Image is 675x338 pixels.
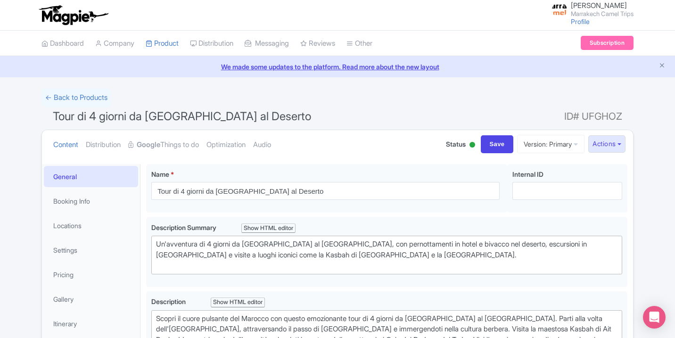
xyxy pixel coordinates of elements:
[581,36,634,50] a: Subscription
[44,239,138,261] a: Settings
[517,135,584,153] a: Version: Primary
[206,130,246,160] a: Optimization
[137,140,160,150] strong: Google
[211,297,265,307] div: Show HTML editor
[37,5,110,25] img: logo-ab69f6fb50320c5b225c76a69d11143b.png
[41,31,84,57] a: Dashboard
[151,223,218,231] span: Description Summary
[468,138,477,153] div: Active
[44,166,138,187] a: General
[53,130,78,160] a: Content
[151,170,169,178] span: Name
[44,313,138,334] a: Itinerary
[571,17,590,25] a: Profile
[190,31,233,57] a: Distribution
[44,289,138,310] a: Gallery
[481,135,514,153] input: Save
[44,215,138,236] a: Locations
[643,306,666,329] div: Open Intercom Messenger
[151,297,187,305] span: Description
[44,190,138,212] a: Booking Info
[446,139,466,149] span: Status
[571,1,627,10] span: [PERSON_NAME]
[53,109,311,123] span: Tour di 4 giorni da [GEOGRAPHIC_DATA] al Deserto
[300,31,335,57] a: Reviews
[552,2,567,17] img: skpecjwo0uind1udobp4.png
[564,107,622,126] span: ID# UFGHOZ
[86,130,121,160] a: Distribution
[156,239,617,271] div: Un'avventura di 4 giorni da [GEOGRAPHIC_DATA] al [GEOGRAPHIC_DATA], con pernottamenti in hotel e ...
[546,2,634,17] a: [PERSON_NAME] Marrakech Camel Trips
[241,223,296,233] div: Show HTML editor
[253,130,271,160] a: Audio
[571,11,634,17] small: Marrakech Camel Trips
[128,130,199,160] a: GoogleThings to do
[95,31,134,57] a: Company
[659,61,666,72] button: Close announcement
[146,31,179,57] a: Product
[512,170,543,178] span: Internal ID
[588,135,626,153] button: Actions
[346,31,372,57] a: Other
[44,264,138,285] a: Pricing
[41,89,111,107] a: ← Back to Products
[6,62,669,72] a: We made some updates to the platform. Read more about the new layout
[245,31,289,57] a: Messaging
